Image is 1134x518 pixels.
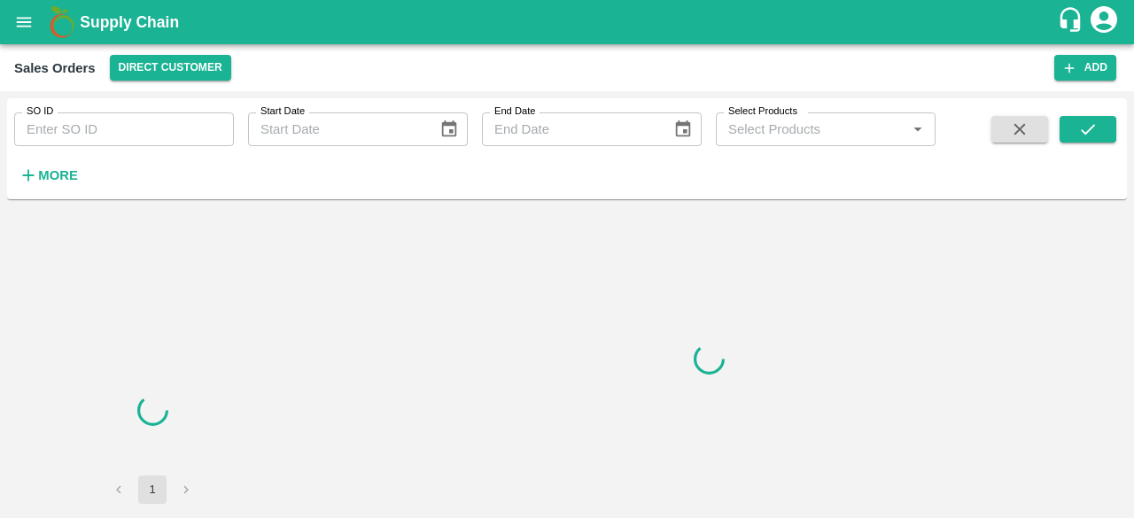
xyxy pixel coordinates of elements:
img: logo [44,4,80,40]
button: Choose date [432,112,466,146]
label: SO ID [27,104,53,119]
input: Start Date [248,112,425,146]
button: Open [906,118,929,141]
a: Supply Chain [80,10,1057,35]
strong: More [38,168,78,182]
button: More [14,160,82,190]
button: Select DC [110,55,231,81]
button: page 1 [138,475,167,504]
div: Sales Orders [14,57,96,80]
input: End Date [482,112,659,146]
input: Select Products [721,118,901,141]
label: Start Date [260,104,305,119]
button: Add [1054,55,1116,81]
div: account of current user [1088,4,1120,41]
b: Supply Chain [80,13,179,31]
label: Select Products [728,104,797,119]
button: open drawer [4,2,44,43]
nav: pagination navigation [102,475,203,504]
input: Enter SO ID [14,112,234,146]
div: customer-support [1057,6,1088,38]
label: End Date [494,104,535,119]
button: Choose date [666,112,700,146]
